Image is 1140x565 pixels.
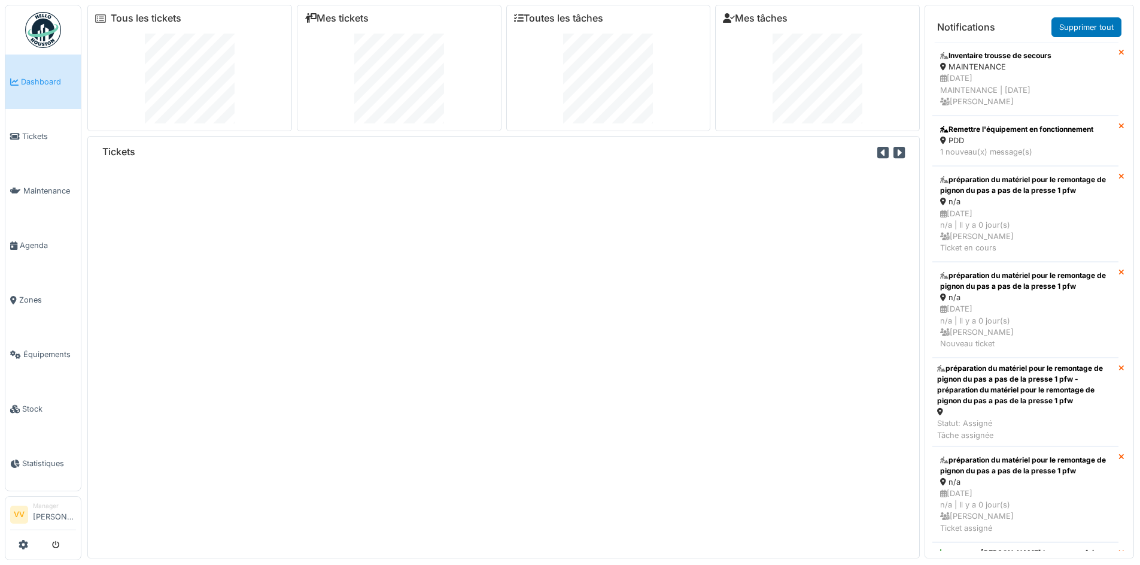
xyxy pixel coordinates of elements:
[5,164,81,218] a: Maintenance
[940,50,1111,61] div: Inventaire trousse de secours
[940,455,1111,476] div: préparation du matériel pour le remontage de pignon du pas a pas de la presse 1 pfw
[1051,17,1121,37] a: Supprimer tout
[5,109,81,164] a: Tickets
[33,501,76,527] li: [PERSON_NAME]
[940,476,1111,488] div: n/a
[932,446,1118,542] a: préparation du matériel pour le remontage de pignon du pas a pas de la presse 1 pfw n/a [DATE]n/a...
[940,61,1111,72] div: MAINTENANCE
[20,240,76,251] span: Agenda
[23,349,76,360] span: Équipements
[305,13,369,24] a: Mes tickets
[940,488,1111,534] div: [DATE] n/a | Il y a 0 jour(s) [PERSON_NAME] Ticket assigné
[723,13,788,24] a: Mes tâches
[5,436,81,491] a: Statistiques
[5,273,81,327] a: Zones
[932,42,1118,116] a: Inventaire trousse de secours MAINTENANCE [DATE]MAINTENANCE | [DATE] [PERSON_NAME]
[22,403,76,415] span: Stock
[940,124,1111,135] div: Remettre l'équipement en fonctionnement
[25,12,61,48] img: Badge_color-CXgf-gQk.svg
[937,363,1114,406] div: préparation du matériel pour le remontage de pignon du pas a pas de la presse 1 pfw - préparation...
[21,76,76,87] span: Dashboard
[940,270,1111,292] div: préparation du matériel pour le remontage de pignon du pas a pas de la presse 1 pfw
[932,116,1118,166] a: Remettre l'équipement en fonctionnement PDD 1 nouveau(x) message(s)
[940,174,1111,196] div: préparation du matériel pour le remontage de pignon du pas a pas de la presse 1 pfw
[940,146,1111,158] div: 1 nouveau(x) message(s)
[940,303,1111,349] div: [DATE] n/a | Il y a 0 jour(s) [PERSON_NAME] Nouveau ticket
[940,292,1111,303] div: n/a
[23,185,76,197] span: Maintenance
[940,208,1111,254] div: [DATE] n/a | Il y a 0 jour(s) [PERSON_NAME] Ticket en cours
[937,22,995,33] h6: Notifications
[932,262,1118,358] a: préparation du matériel pour le remontage de pignon du pas a pas de la presse 1 pfw n/a [DATE]n/a...
[5,382,81,436] a: Stock
[5,327,81,382] a: Équipements
[940,135,1111,146] div: PDD
[10,506,28,524] li: VV
[19,294,76,306] span: Zones
[932,358,1118,446] a: préparation du matériel pour le remontage de pignon du pas a pas de la presse 1 pfw - préparation...
[102,146,135,158] h6: Tickets
[932,166,1118,262] a: préparation du matériel pour le remontage de pignon du pas a pas de la presse 1 pfw n/a [DATE]n/a...
[22,458,76,469] span: Statistiques
[10,501,76,530] a: VV Manager[PERSON_NAME]
[514,13,603,24] a: Toutes les tâches
[111,13,181,24] a: Tous les tickets
[33,501,76,510] div: Manager
[940,72,1111,107] div: [DATE] MAINTENANCE | [DATE] [PERSON_NAME]
[22,131,76,142] span: Tickets
[5,218,81,273] a: Agenda
[937,418,1114,440] div: Statut: Assigné Tâche assignée
[5,55,81,109] a: Dashboard
[940,196,1111,207] div: n/a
